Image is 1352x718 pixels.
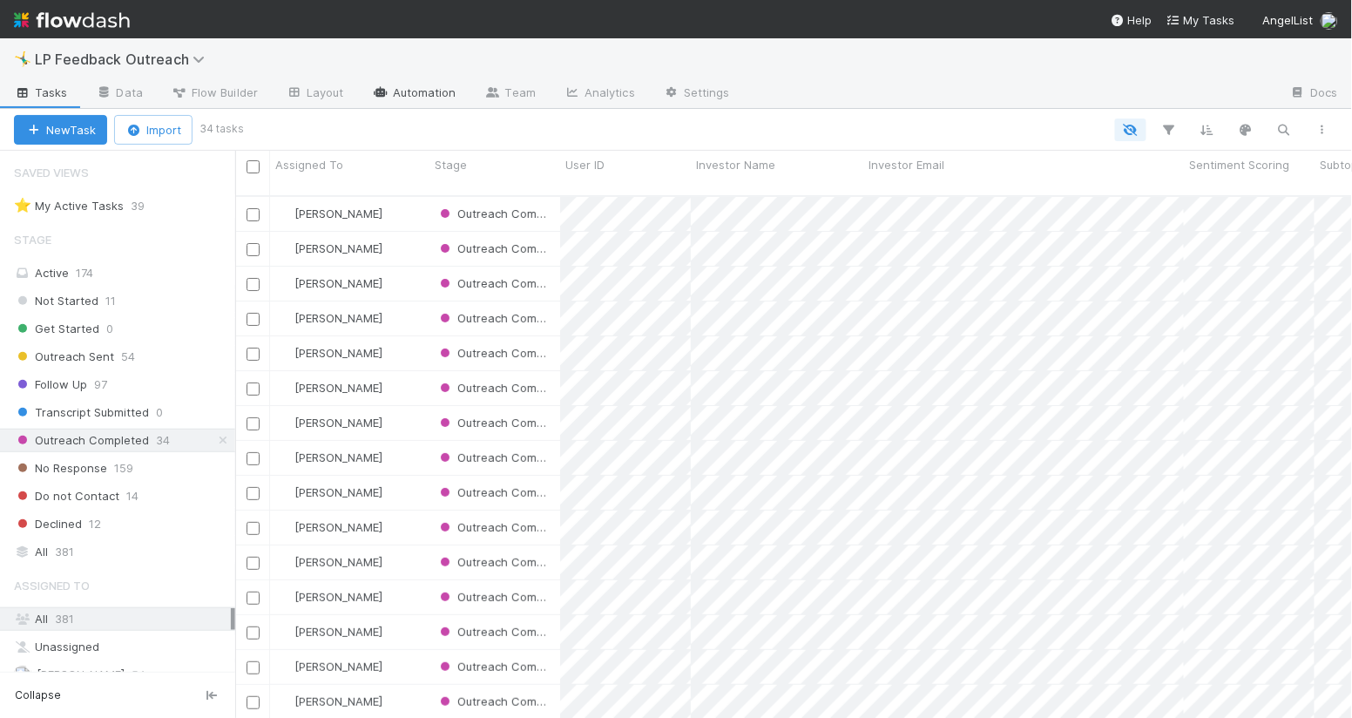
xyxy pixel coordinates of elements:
span: Outreach Completed [436,625,571,639]
div: [PERSON_NAME] [277,484,382,501]
span: Outreach Completed [436,311,571,325]
span: Investor Email [869,156,944,173]
input: Toggle Row Selected [247,278,260,291]
span: [PERSON_NAME] [294,485,382,499]
small: 34 tasks [199,121,244,137]
span: 174 [76,266,93,280]
span: Declined [14,513,82,535]
input: Toggle Row Selected [247,592,260,605]
span: 54 [132,664,145,686]
span: [PERSON_NAME] [294,311,382,325]
img: avatar_218ae7b5-dcd5-4ccc-b5d5-7cc00ae2934f.png [278,381,292,395]
div: All [14,541,231,563]
div: [PERSON_NAME] [277,414,382,431]
div: [PERSON_NAME] [277,588,382,606]
span: Outreach Completed [436,381,571,395]
span: Outreach Completed [436,207,571,220]
span: Sentiment Scoring [1189,156,1289,173]
span: Stage [14,222,51,257]
span: 0 [156,402,163,423]
span: Outreach Completed [436,346,571,360]
div: Outreach Completed [436,379,551,396]
span: [PERSON_NAME] [294,207,382,220]
span: 381 [55,541,74,563]
span: ⭐ [14,198,31,213]
input: Toggle Row Selected [247,522,260,535]
span: LP Feedback Outreach [35,51,213,68]
div: Outreach Completed [436,309,551,327]
span: 0 [106,318,113,340]
input: Toggle Row Selected [247,452,260,465]
span: Outreach Completed [436,590,571,604]
input: Toggle All Rows Selected [247,160,260,173]
div: [PERSON_NAME] [277,309,382,327]
div: Outreach Completed [436,588,551,606]
div: [PERSON_NAME] [277,379,382,396]
span: [PERSON_NAME] [294,416,382,430]
span: [PERSON_NAME] [294,520,382,534]
img: avatar_218ae7b5-dcd5-4ccc-b5d5-7cc00ae2934f.png [278,555,292,569]
span: [PERSON_NAME] [294,276,382,290]
span: Flow Builder [171,84,258,101]
div: [PERSON_NAME] [277,240,382,257]
div: [PERSON_NAME] [277,658,382,675]
img: avatar_26a72cff-d2f6-445f-be4d-79d164590882.png [278,276,292,290]
span: 54 [121,346,135,368]
div: [PERSON_NAME] [277,518,382,536]
span: [PERSON_NAME] [294,590,382,604]
span: 381 [55,612,74,626]
div: Outreach Completed [436,658,551,675]
span: Outreach Completed [436,416,571,430]
div: Outreach Completed [436,344,551,362]
div: [PERSON_NAME] [277,623,382,640]
input: Toggle Row Selected [247,557,260,570]
div: Outreach Completed [436,414,551,431]
div: Outreach Completed [436,240,551,257]
div: Outreach Completed [436,449,551,466]
span: [PERSON_NAME] [294,381,382,395]
div: [PERSON_NAME] [277,274,382,292]
a: Analytics [550,80,649,108]
div: All [14,608,231,630]
img: avatar_5d51780c-77ad-4a9d-a6ed-b88b2c284079.png [278,590,292,604]
input: Toggle Row Selected [247,696,260,709]
span: [PERSON_NAME] [294,241,382,255]
span: Follow Up [14,374,87,396]
a: Team [470,80,550,108]
img: avatar_26a72cff-d2f6-445f-be4d-79d164590882.png [278,311,292,325]
span: 🤸‍♂️ [14,51,31,66]
span: Outreach Completed [436,694,571,708]
img: avatar_218ae7b5-dcd5-4ccc-b5d5-7cc00ae2934f.png [278,416,292,430]
input: Toggle Row Selected [247,417,260,430]
span: [PERSON_NAME] [294,346,382,360]
a: Settings [649,80,744,108]
div: Active [14,262,231,284]
a: My Tasks [1166,11,1235,29]
img: logo-inverted-e16ddd16eac7371096b0.svg [14,5,130,35]
span: 39 [131,195,162,217]
span: Outreach Completed [436,241,571,255]
span: Outreach Sent [14,346,114,368]
input: Toggle Row Selected [247,348,260,361]
input: Toggle Row Selected [247,383,260,396]
div: Outreach Completed [436,274,551,292]
span: Tasks [14,84,68,101]
span: Transcript Submitted [14,402,149,423]
span: [PERSON_NAME] [294,694,382,708]
div: Outreach Completed [436,553,551,571]
div: Outreach Completed [436,623,551,640]
span: Collapse [15,688,61,703]
input: Toggle Row Selected [247,487,260,500]
div: [PERSON_NAME] [277,449,382,466]
a: Data [82,80,157,108]
span: AngelList [1263,13,1314,27]
span: 14 [126,485,139,507]
span: [PERSON_NAME] [294,625,382,639]
span: [PERSON_NAME] [294,555,382,569]
span: Get Started [14,318,99,340]
span: Outreach Completed [436,520,571,534]
img: avatar_a8b9208c-77c1-4b07-b461-d8bc701f972e.png [278,485,292,499]
img: avatar_5d51780c-77ad-4a9d-a6ed-b88b2c284079.png [278,207,292,220]
img: avatar_a8b9208c-77c1-4b07-b461-d8bc701f972e.png [278,520,292,534]
span: [PERSON_NAME] [37,667,125,681]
